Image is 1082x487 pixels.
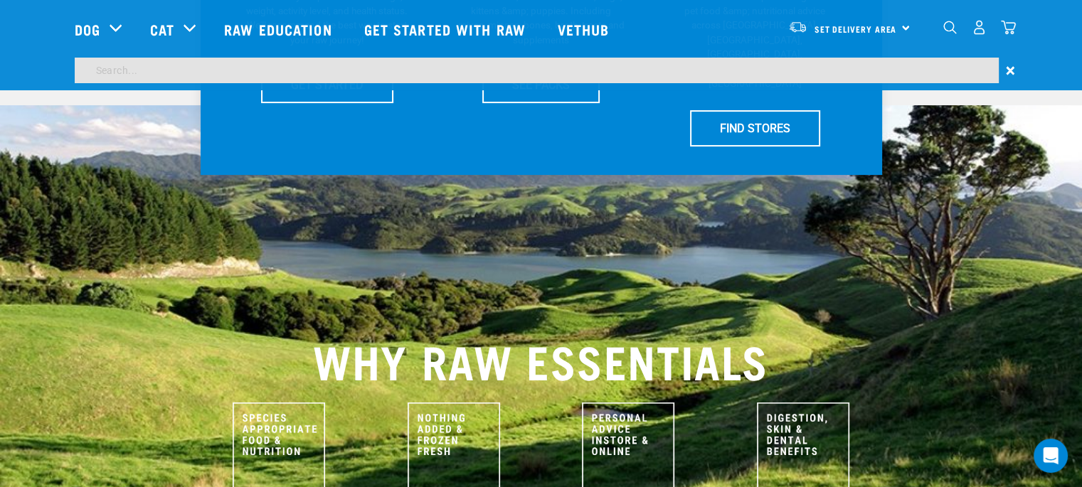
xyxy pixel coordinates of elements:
[150,18,174,40] a: Cat
[815,26,897,31] span: Set Delivery Area
[1034,439,1068,473] div: Open Intercom Messenger
[943,21,957,34] img: home-icon-1@2x.png
[75,334,1008,385] h2: WHY RAW ESSENTIALS
[210,1,349,58] a: Raw Education
[1006,58,1015,83] span: ×
[543,1,627,58] a: Vethub
[350,1,543,58] a: Get started with Raw
[1001,20,1016,35] img: home-icon@2x.png
[75,18,100,40] a: Dog
[690,110,820,146] a: FIND STORES
[972,20,987,35] img: user.png
[75,58,999,83] input: Search...
[788,21,807,33] img: van-moving.png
